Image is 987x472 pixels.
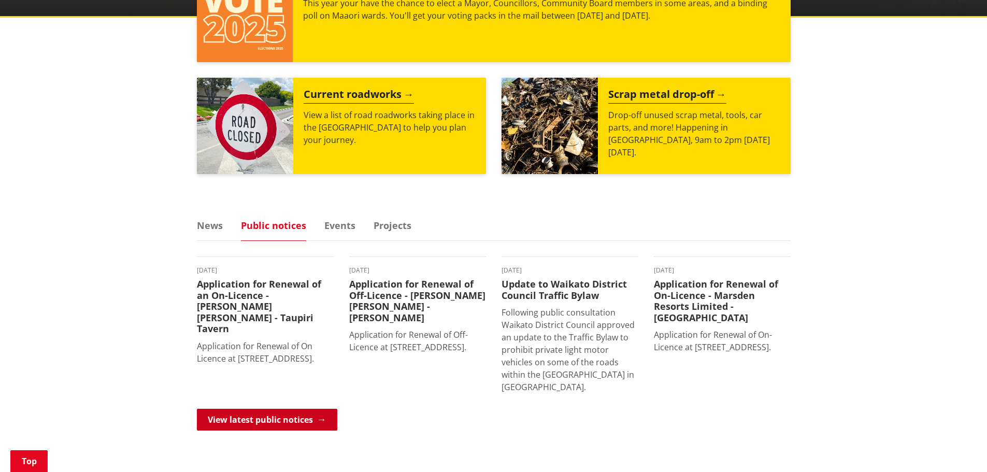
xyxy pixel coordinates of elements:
p: Drop-off unused scrap metal, tools, car parts, and more! Happening in [GEOGRAPHIC_DATA], 9am to 2... [608,109,780,159]
time: [DATE] [197,267,334,274]
time: [DATE] [349,267,486,274]
a: [DATE] Application for Renewal of Off-Licence - [PERSON_NAME] [PERSON_NAME] - [PERSON_NAME] Appli... [349,267,486,353]
a: [DATE] Application for Renewal of On-Licence - Marsden Resorts Limited - [GEOGRAPHIC_DATA] Applic... [654,267,791,353]
h3: Application for Renewal of Off-Licence - [PERSON_NAME] [PERSON_NAME] - [PERSON_NAME] [349,279,486,323]
h2: Scrap metal drop-off [608,88,726,104]
h3: Update to Waikato District Council Traffic Bylaw [502,279,638,301]
a: Events [324,221,355,230]
p: Application for Renewal of On Licence at [STREET_ADDRESS]. [197,340,334,365]
a: View latest public notices [197,409,337,431]
h3: Application for Renewal of On-Licence - Marsden Resorts Limited - [GEOGRAPHIC_DATA] [654,279,791,323]
a: Current roadworks View a list of road roadworks taking place in the [GEOGRAPHIC_DATA] to help you... [197,78,486,174]
h2: Current roadworks [304,88,414,104]
img: Road closed sign [197,78,293,174]
p: View a list of road roadworks taking place in the [GEOGRAPHIC_DATA] to help you plan your journey. [304,109,476,146]
p: Following public consultation Waikato District Council approved an update to the Traffic Bylaw to... [502,306,638,393]
a: [DATE] Application for Renewal of an On-Licence - [PERSON_NAME] [PERSON_NAME] - Taupiri Tavern Ap... [197,267,334,365]
a: News [197,221,223,230]
p: Application for Renewal of On-Licence at [STREET_ADDRESS]. [654,328,791,353]
p: Application for Renewal of Off-Licence at [STREET_ADDRESS]. [349,328,486,353]
time: [DATE] [502,267,638,274]
iframe: Messenger Launcher [939,428,977,466]
a: A massive pile of rusted scrap metal, including wheels and various industrial parts, under a clea... [502,78,791,174]
a: Projects [374,221,411,230]
time: [DATE] [654,267,791,274]
h3: Application for Renewal of an On-Licence - [PERSON_NAME] [PERSON_NAME] - Taupiri Tavern [197,279,334,335]
a: Public notices [241,221,306,230]
a: [DATE] Update to Waikato District Council Traffic Bylaw Following public consultation Waikato Dis... [502,267,638,393]
a: Top [10,450,48,472]
img: Scrap metal collection [502,78,598,174]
